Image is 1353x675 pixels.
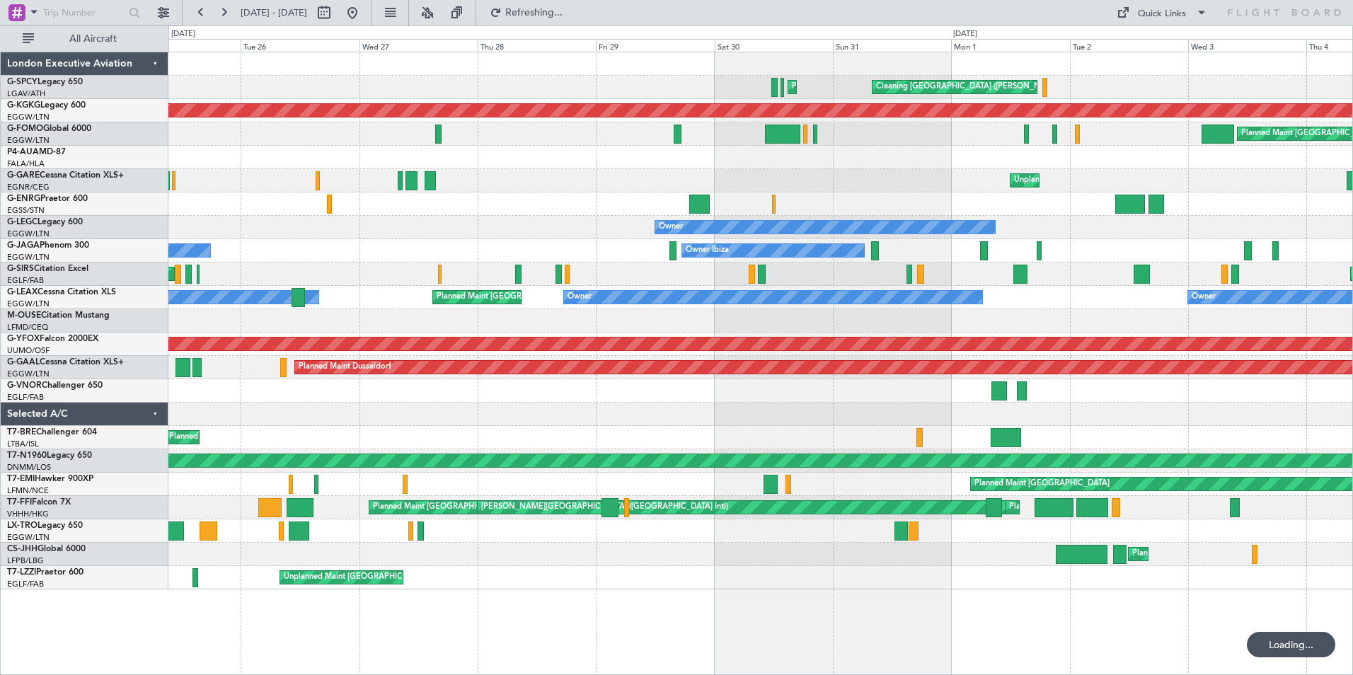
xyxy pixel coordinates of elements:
[7,521,83,530] a: LX-TROLegacy 650
[7,311,110,320] a: M-OUSECitation Mustang
[299,357,391,378] div: Planned Maint Dusseldorf
[7,148,39,156] span: P4-AUA
[974,473,1110,495] div: Planned Maint [GEOGRAPHIC_DATA]
[7,381,42,390] span: G-VNOR
[7,148,66,156] a: P4-AUAMD-87
[953,28,977,40] div: [DATE]
[792,76,955,98] div: Planned Maint Athens ([PERSON_NAME] Intl)
[241,39,359,52] div: Tue 26
[7,485,49,496] a: LFMN/NCE
[7,568,84,577] a: T7-LZZIPraetor 600
[7,195,40,203] span: G-ENRG
[7,358,124,367] a: G-GAALCessna Citation XLS+
[7,428,97,437] a: T7-BREChallenger 604
[7,218,38,226] span: G-LEGC
[7,78,38,86] span: G-SPCY
[7,88,45,99] a: LGAV/ATH
[122,39,241,52] div: Mon 25
[7,555,44,566] a: LFPB/LBG
[1014,170,1105,191] div: Unplanned Maint Chester
[7,125,43,133] span: G-FOMO
[596,39,714,52] div: Fri 29
[7,252,50,262] a: EGGW/LTN
[7,521,38,530] span: LX-TRO
[7,101,40,110] span: G-KGKG
[7,428,36,437] span: T7-BRE
[7,381,103,390] a: G-VNORChallenger 650
[241,6,307,19] span: [DATE] - [DATE]
[481,497,728,518] div: [PERSON_NAME][GEOGRAPHIC_DATA] ([GEOGRAPHIC_DATA] Intl)
[437,287,660,308] div: Planned Maint [GEOGRAPHIC_DATA] ([GEOGRAPHIC_DATA])
[7,475,35,483] span: T7-EMI
[7,335,98,343] a: G-YFOXFalcon 2000EX
[951,39,1069,52] div: Mon 1
[373,497,609,518] div: Planned Maint [GEOGRAPHIC_DATA] ([GEOGRAPHIC_DATA] Intl)
[7,475,93,483] a: T7-EMIHawker 900XP
[7,171,124,180] a: G-GARECessna Citation XLS+
[7,509,49,519] a: VHHH/HKG
[7,322,48,333] a: LFMD/CEQ
[1110,1,1214,24] button: Quick Links
[7,462,51,473] a: DNMM/LOS
[7,392,44,403] a: EGLF/FAB
[1009,497,1245,518] div: Planned Maint [GEOGRAPHIC_DATA] ([GEOGRAPHIC_DATA] Intl)
[7,288,116,296] a: G-LEAXCessna Citation XLS
[7,498,32,507] span: T7-FFI
[1247,632,1335,657] div: Loading...
[7,345,50,356] a: UUMO/OSF
[7,205,45,216] a: EGSS/STN
[7,241,40,250] span: G-JAGA
[7,545,86,553] a: CS-JHHGlobal 6000
[1188,39,1306,52] div: Wed 3
[478,39,596,52] div: Thu 28
[7,112,50,122] a: EGGW/LTN
[7,135,50,146] a: EGGW/LTN
[7,275,44,286] a: EGLF/FAB
[1070,39,1188,52] div: Tue 2
[7,299,50,309] a: EGGW/LTN
[1192,287,1216,308] div: Owner
[284,567,517,588] div: Unplanned Maint [GEOGRAPHIC_DATA] ([GEOGRAPHIC_DATA])
[7,451,92,460] a: T7-N1960Legacy 650
[7,125,91,133] a: G-FOMOGlobal 6000
[7,171,40,180] span: G-GARE
[7,545,38,553] span: CS-JHH
[169,427,340,448] div: Planned Maint Warsaw ([GEOGRAPHIC_DATA])
[7,101,86,110] a: G-KGKGLegacy 600
[171,28,195,40] div: [DATE]
[7,218,83,226] a: G-LEGCLegacy 600
[7,195,88,203] a: G-ENRGPraetor 600
[686,240,729,261] div: Owner Ibiza
[7,568,36,577] span: T7-LZZI
[7,498,71,507] a: T7-FFIFalcon 7X
[37,34,149,44] span: All Aircraft
[505,8,564,18] span: Refreshing...
[833,39,951,52] div: Sun 31
[659,217,683,238] div: Owner
[16,28,154,50] button: All Aircraft
[7,451,47,460] span: T7-N1960
[7,335,40,343] span: G-YFOX
[876,76,1076,98] div: Cleaning [GEOGRAPHIC_DATA] ([PERSON_NAME] Intl)
[1138,7,1186,21] div: Quick Links
[7,358,40,367] span: G-GAAL
[715,39,833,52] div: Sat 30
[7,311,41,320] span: M-OUSE
[7,369,50,379] a: EGGW/LTN
[483,1,568,24] button: Refreshing...
[359,39,478,52] div: Wed 27
[43,2,125,23] input: Trip Number
[568,287,592,308] div: Owner
[7,579,44,589] a: EGLF/FAB
[7,532,50,543] a: EGGW/LTN
[7,265,34,273] span: G-SIRS
[7,78,83,86] a: G-SPCYLegacy 650
[7,439,39,449] a: LTBA/ISL
[7,229,50,239] a: EGGW/LTN
[7,241,89,250] a: G-JAGAPhenom 300
[7,265,88,273] a: G-SIRSCitation Excel
[7,288,38,296] span: G-LEAX
[7,182,50,192] a: EGNR/CEG
[7,158,45,169] a: FALA/HLA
